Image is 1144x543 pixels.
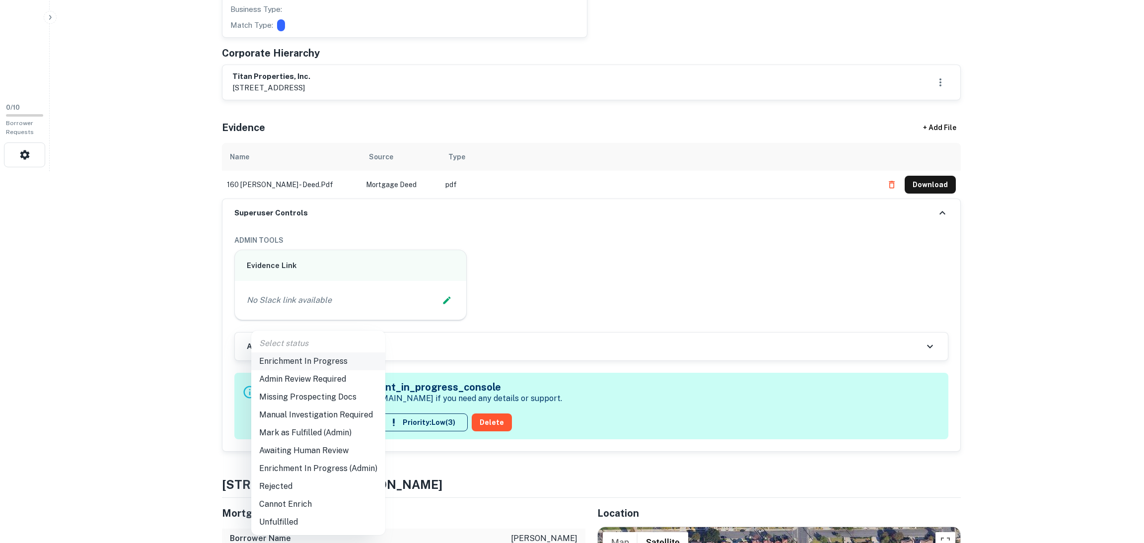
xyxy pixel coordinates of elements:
li: Enrichment In Progress (Admin) [251,460,385,477]
li: Enrichment In Progress [251,352,385,370]
li: Cannot Enrich [251,495,385,513]
li: Admin Review Required [251,370,385,388]
li: Mark as Fulfilled (Admin) [251,424,385,442]
iframe: Chat Widget [1094,464,1144,511]
li: Rejected [251,477,385,495]
li: Missing Prospecting Docs [251,388,385,406]
li: Awaiting Human Review [251,442,385,460]
li: Manual Investigation Required [251,406,385,424]
li: Unfulfilled [251,513,385,531]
